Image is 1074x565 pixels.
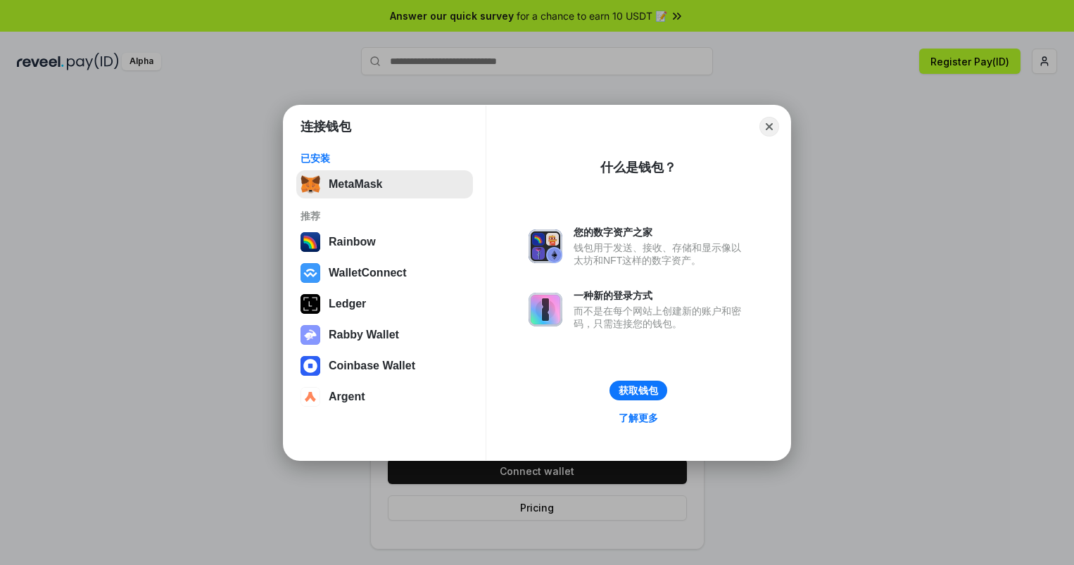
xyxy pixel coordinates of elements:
button: MetaMask [296,170,473,198]
div: Coinbase Wallet [329,360,415,372]
div: 而不是在每个网站上创建新的账户和密码，只需连接您的钱包。 [574,305,748,330]
div: 什么是钱包？ [600,159,676,176]
button: Argent [296,383,473,411]
button: 获取钱包 [609,381,667,400]
img: svg+xml,%3Csvg%20width%3D%22120%22%20height%3D%22120%22%20viewBox%3D%220%200%20120%20120%22%20fil... [301,232,320,252]
div: Ledger [329,298,366,310]
img: svg+xml,%3Csvg%20xmlns%3D%22http%3A%2F%2Fwww.w3.org%2F2000%2Fsvg%22%20fill%3D%22none%22%20viewBox... [529,293,562,326]
button: Ledger [296,290,473,318]
div: 获取钱包 [619,384,658,397]
img: svg+xml,%3Csvg%20fill%3D%22none%22%20height%3D%2233%22%20viewBox%3D%220%200%2035%2033%22%20width%... [301,174,320,194]
button: Close [759,117,779,137]
img: svg+xml,%3Csvg%20xmlns%3D%22http%3A%2F%2Fwww.w3.org%2F2000%2Fsvg%22%20width%3D%2228%22%20height%3... [301,294,320,314]
div: Argent [329,391,365,403]
div: Rainbow [329,236,376,248]
h1: 连接钱包 [301,118,351,135]
div: 了解更多 [619,412,658,424]
div: 一种新的登录方式 [574,289,748,302]
button: WalletConnect [296,259,473,287]
img: svg+xml,%3Csvg%20width%3D%2228%22%20height%3D%2228%22%20viewBox%3D%220%200%2028%2028%22%20fill%3D... [301,356,320,376]
a: 了解更多 [610,409,666,427]
div: WalletConnect [329,267,407,279]
button: Rabby Wallet [296,321,473,349]
div: MetaMask [329,178,382,191]
div: Rabby Wallet [329,329,399,341]
img: svg+xml,%3Csvg%20xmlns%3D%22http%3A%2F%2Fwww.w3.org%2F2000%2Fsvg%22%20fill%3D%22none%22%20viewBox... [301,325,320,345]
div: 推荐 [301,210,469,222]
img: svg+xml,%3Csvg%20width%3D%2228%22%20height%3D%2228%22%20viewBox%3D%220%200%2028%2028%22%20fill%3D... [301,387,320,407]
div: 已安装 [301,152,469,165]
button: Coinbase Wallet [296,352,473,380]
img: svg+xml,%3Csvg%20width%3D%2228%22%20height%3D%2228%22%20viewBox%3D%220%200%2028%2028%22%20fill%3D... [301,263,320,283]
button: Rainbow [296,228,473,256]
div: 钱包用于发送、接收、存储和显示像以太坊和NFT这样的数字资产。 [574,241,748,267]
img: svg+xml,%3Csvg%20xmlns%3D%22http%3A%2F%2Fwww.w3.org%2F2000%2Fsvg%22%20fill%3D%22none%22%20viewBox... [529,229,562,263]
div: 您的数字资产之家 [574,226,748,239]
